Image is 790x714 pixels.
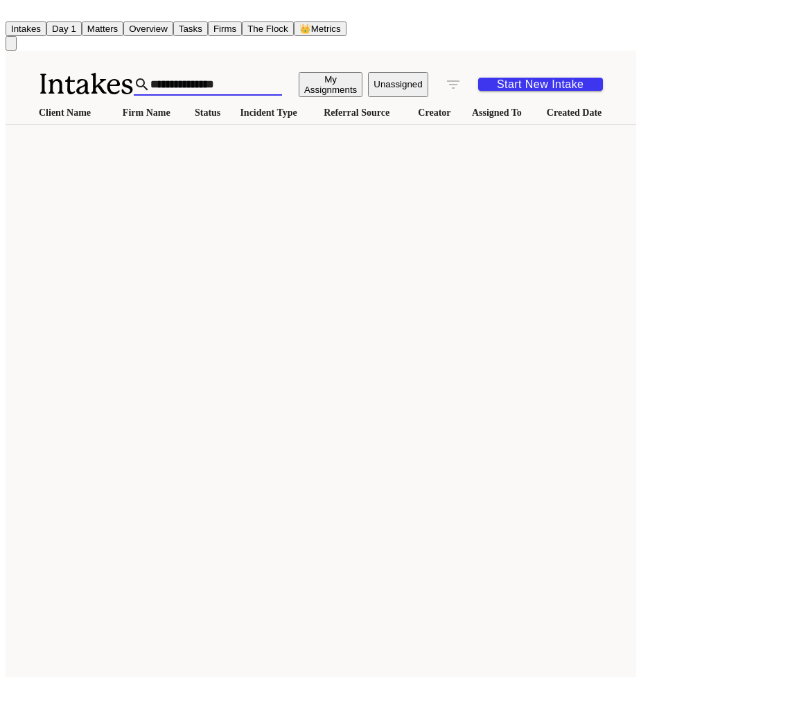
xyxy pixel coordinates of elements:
button: Firms [208,21,242,36]
div: Firm Name [123,107,184,119]
a: crownMetrics [294,22,346,34]
div: Incident Type [240,107,313,119]
div: Assigned To [472,107,536,119]
button: My Assignments [299,72,362,97]
button: The Flock [242,21,294,36]
span: crown [299,24,311,34]
button: Overview [123,21,173,36]
div: Status [195,107,229,119]
div: Referral Source [324,107,407,119]
a: Tasks [173,22,208,34]
button: crownMetrics [294,21,346,36]
button: Unassigned [368,72,428,97]
a: Matters [82,22,123,34]
a: Intakes [6,22,46,34]
button: Intakes [6,21,46,36]
a: Home [6,9,22,21]
button: Matters [82,21,123,36]
div: Creator [418,107,461,119]
a: Firms [208,22,242,34]
div: Created Date [547,107,617,119]
div: Client Name [39,107,112,119]
span: Metrics [311,24,341,34]
h1: Intakes [39,67,134,102]
a: Overview [123,22,173,34]
img: Finch Logo [6,6,22,19]
button: Tasks [173,21,208,36]
button: Start New Intake [478,78,603,91]
a: Day 1 [46,22,82,34]
button: Day 1 [46,21,82,36]
a: The Flock [242,22,294,34]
